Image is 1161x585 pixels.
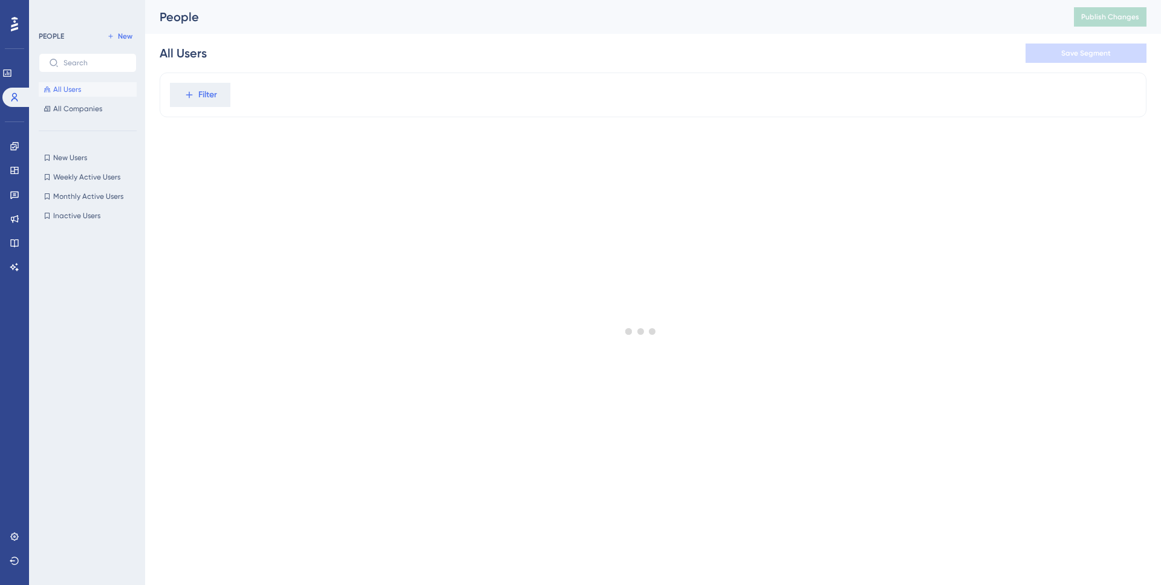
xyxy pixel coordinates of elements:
button: New Users [39,150,137,165]
button: New [103,29,137,44]
div: PEOPLE [39,31,64,41]
button: Publish Changes [1074,7,1146,27]
button: Save Segment [1026,44,1146,63]
div: People [160,8,1044,25]
span: Weekly Active Users [53,172,120,182]
span: All Companies [53,104,102,114]
span: Inactive Users [53,211,100,221]
span: New [118,31,132,41]
button: Inactive Users [39,208,137,223]
span: New Users [53,153,87,163]
span: Monthly Active Users [53,192,123,201]
button: All Companies [39,102,137,116]
span: Publish Changes [1081,12,1139,22]
span: All Users [53,85,81,94]
button: Monthly Active Users [39,189,137,204]
button: Weekly Active Users [39,170,137,184]
input: Search [63,59,126,67]
div: All Users [160,45,207,62]
button: All Users [39,82,137,97]
span: Save Segment [1061,48,1111,58]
